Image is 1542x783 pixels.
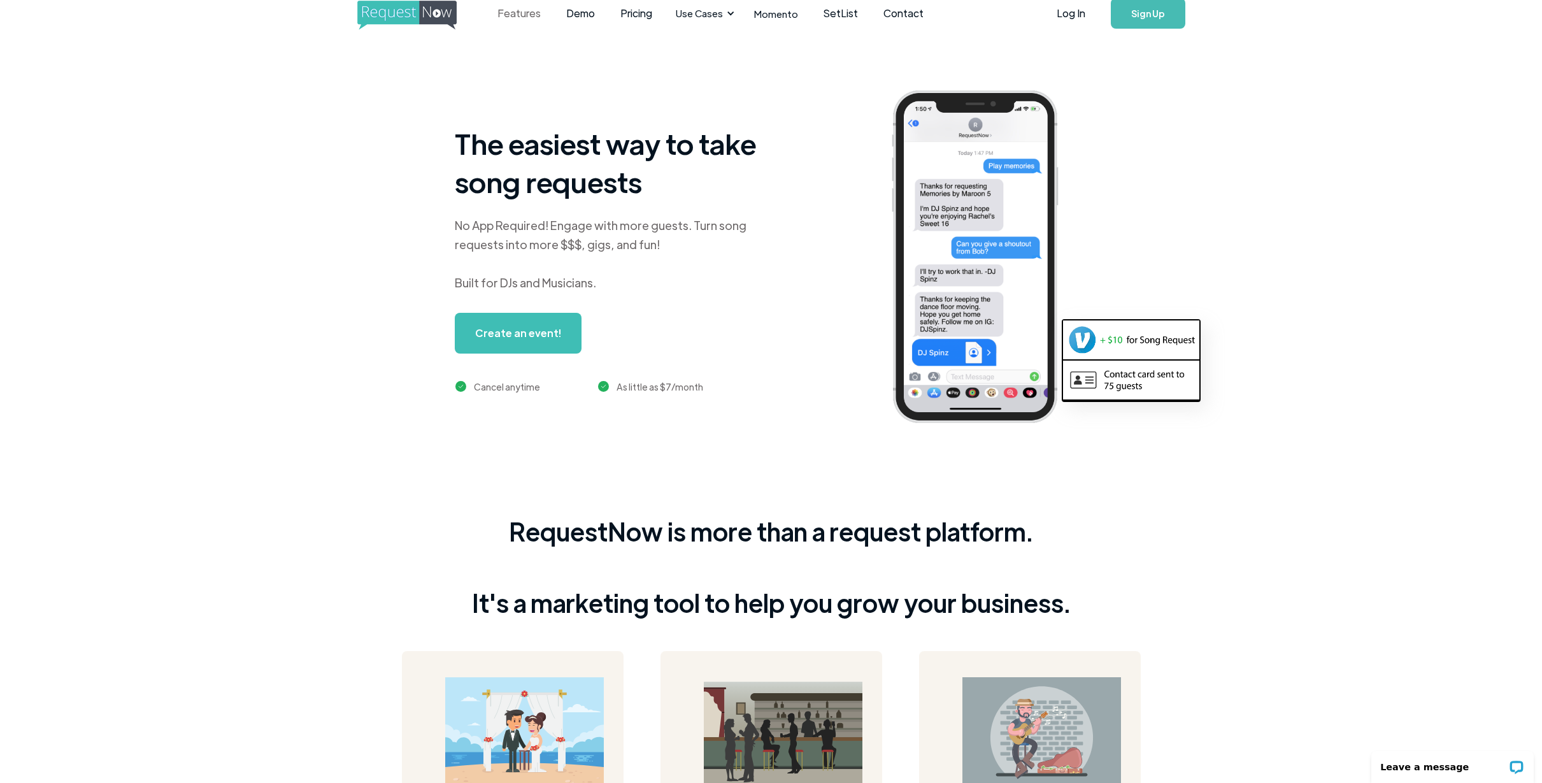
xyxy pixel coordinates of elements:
[617,379,703,394] div: As little as $7/month
[455,313,582,354] a: Create an event!
[474,379,540,394] div: Cancel anytime
[357,1,453,26] a: home
[1063,320,1199,359] img: venmo screenshot
[676,6,723,20] div: Use Cases
[455,124,773,201] h1: The easiest way to take song requests
[877,82,1092,436] img: iphone screenshot
[472,514,1071,621] div: RequestNow is more than a request platform. It's a marketing tool to help you grow your business.
[455,216,773,292] div: No App Required! Engage with more guests. Turn song requests into more $$$, gigs, and fun! Built ...
[1063,361,1199,399] img: contact card example
[455,381,466,392] img: green checkmark
[598,381,609,392] img: green checkmark
[357,1,480,30] img: requestnow logo
[1363,743,1542,783] iframe: LiveChat chat widget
